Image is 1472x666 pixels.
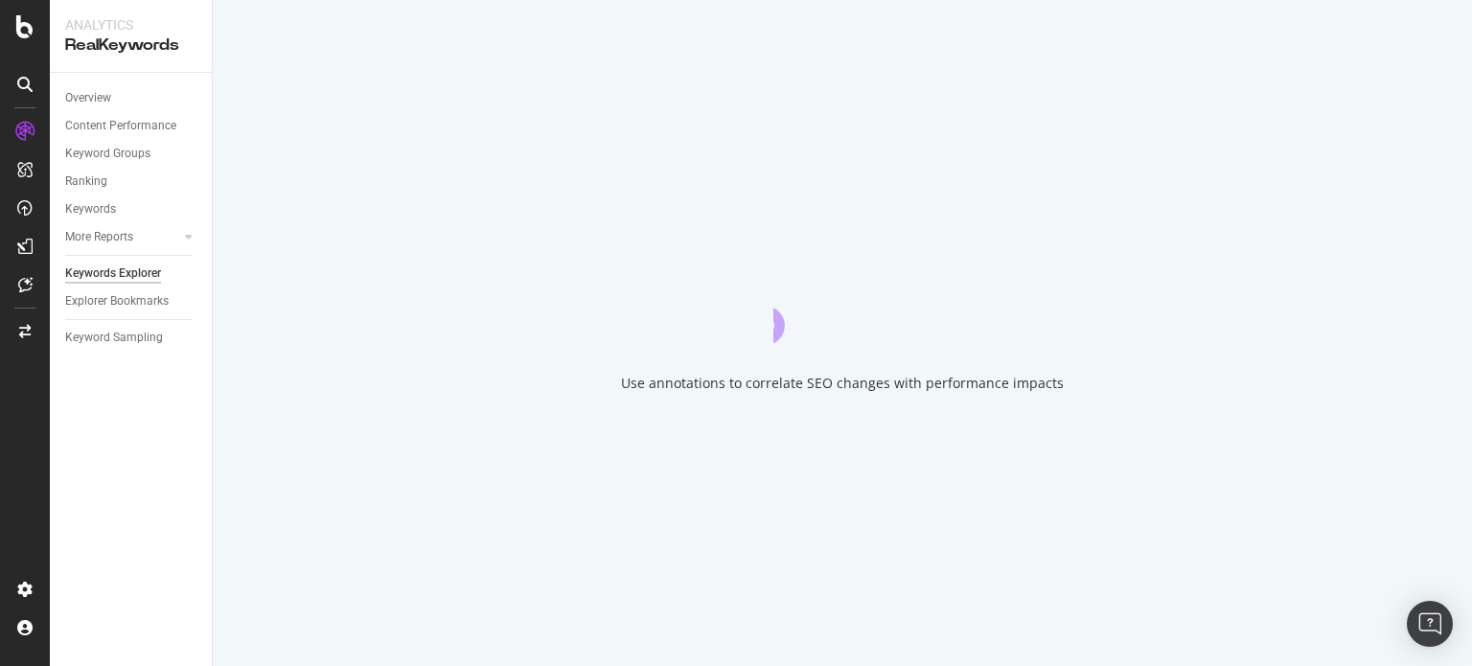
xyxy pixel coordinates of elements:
[65,227,133,247] div: More Reports
[65,227,179,247] a: More Reports
[65,34,196,57] div: RealKeywords
[65,144,198,164] a: Keyword Groups
[621,374,1064,393] div: Use annotations to correlate SEO changes with performance impacts
[773,274,911,343] div: animation
[65,172,107,192] div: Ranking
[65,144,150,164] div: Keyword Groups
[65,172,198,192] a: Ranking
[65,88,198,108] a: Overview
[65,88,111,108] div: Overview
[1407,601,1453,647] div: Open Intercom Messenger
[65,116,176,136] div: Content Performance
[65,264,198,284] a: Keywords Explorer
[65,264,161,284] div: Keywords Explorer
[65,199,198,219] a: Keywords
[65,291,198,311] a: Explorer Bookmarks
[65,116,198,136] a: Content Performance
[65,199,116,219] div: Keywords
[65,328,198,348] a: Keyword Sampling
[65,291,169,311] div: Explorer Bookmarks
[65,15,196,34] div: Analytics
[65,328,163,348] div: Keyword Sampling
